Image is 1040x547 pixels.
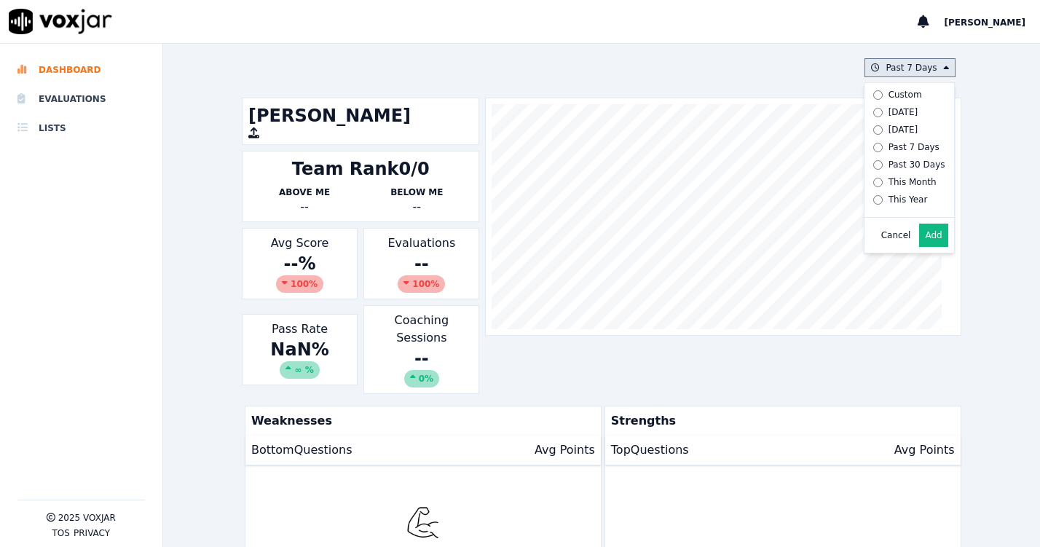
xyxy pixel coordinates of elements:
p: Below Me [361,186,473,198]
input: Past 30 Days [873,160,883,170]
input: This Year [873,195,883,205]
input: [DATE] [873,108,883,117]
a: Evaluations [17,84,145,114]
button: Past 7 Days Custom [DATE] [DATE] Past 7 Days Past 30 Days This Month This Year Cancel Add [864,58,955,77]
div: This Year [889,194,928,205]
div: 100 % [398,275,445,293]
div: Team Rank 0/0 [292,157,430,181]
div: -- [370,252,473,293]
div: Evaluations [363,228,479,299]
div: -- [248,198,361,216]
div: Coaching Sessions [363,305,479,394]
div: Avg Score [242,228,358,299]
div: -- [370,347,473,387]
div: [DATE] [889,106,918,118]
img: voxjar logo [9,9,112,34]
div: Custom [889,89,922,101]
div: Past 30 Days [889,159,945,170]
p: Strengths [605,406,955,436]
div: Past 7 Days [889,141,939,153]
button: Add [919,224,948,247]
img: muscle [406,506,439,539]
p: 2025 Voxjar [58,512,116,524]
div: 100 % [276,275,323,293]
p: Above Me [248,186,361,198]
button: Privacy [74,527,110,539]
h1: [PERSON_NAME] [248,104,473,127]
input: [DATE] [873,125,883,135]
button: [PERSON_NAME] [944,13,1040,31]
div: 0% [404,370,439,387]
p: Top Questions [611,441,689,459]
a: Dashboard [17,55,145,84]
input: Custom [873,90,883,100]
input: This Month [873,178,883,187]
div: -- [361,198,473,216]
div: -- % [248,252,351,293]
input: Past 7 Days [873,143,883,152]
div: NaN % [248,338,351,379]
p: Avg Points [894,441,955,459]
div: [DATE] [889,124,918,135]
button: Cancel [881,229,911,241]
div: ∞ % [280,361,319,379]
a: Lists [17,114,145,143]
button: TOS [52,527,70,539]
span: [PERSON_NAME] [944,17,1025,28]
p: Weaknesses [245,406,595,436]
div: This Month [889,176,937,188]
p: Bottom Questions [251,441,352,459]
p: Avg Points [535,441,595,459]
div: Pass Rate [242,314,358,385]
